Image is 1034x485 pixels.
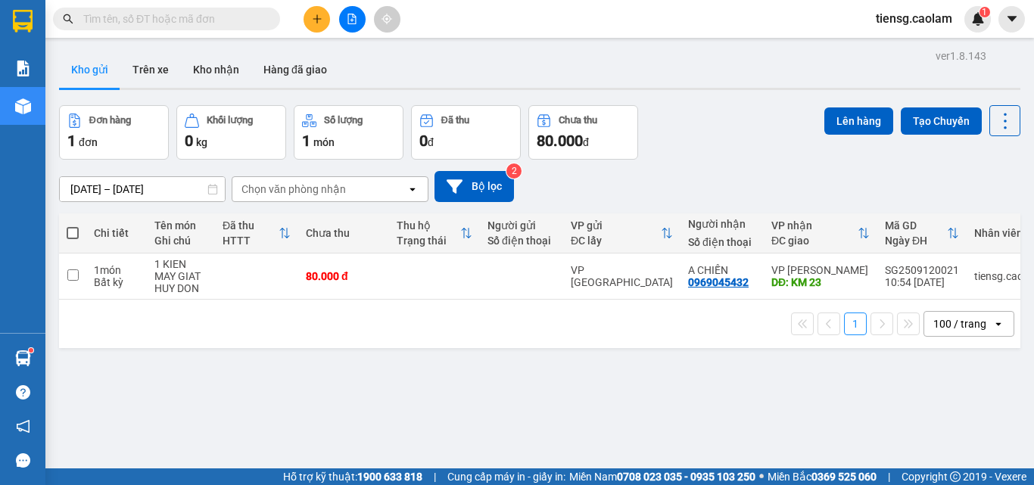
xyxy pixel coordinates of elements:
button: Khối lượng0kg [176,105,286,160]
div: Chọn văn phòng nhận [241,182,346,197]
span: question-circle [16,385,30,400]
div: Đã thu [223,219,279,232]
div: Tên món [154,219,207,232]
span: món [313,136,335,148]
span: Miền Bắc [768,468,877,485]
img: warehouse-icon [15,98,31,114]
div: HUY DON [154,282,207,294]
button: Chưa thu80.000đ [528,105,638,160]
div: Trạng thái [397,235,460,247]
button: Số lượng1món [294,105,403,160]
span: plus [312,14,322,24]
span: tiensg.caolam [864,9,964,28]
div: VP [GEOGRAPHIC_DATA] [571,264,673,288]
span: 1 [67,132,76,150]
div: VP gửi [571,219,661,232]
div: Đã thu [441,115,469,126]
th: Toggle SortBy [563,213,681,253]
div: Bất kỳ [94,276,139,288]
span: đ [583,136,589,148]
div: Khối lượng [207,115,253,126]
div: DĐ: KM 23 [771,276,870,288]
span: copyright [950,471,961,482]
span: 0 [185,132,193,150]
div: 80.000 đ [306,270,382,282]
img: solution-icon [15,61,31,76]
span: ⚪️ [759,474,764,480]
strong: 1900 633 818 [357,471,422,483]
div: Chưa thu [306,227,382,239]
button: Bộ lọc [434,171,514,202]
button: Hàng đã giao [251,51,339,88]
button: Đơn hàng1đơn [59,105,169,160]
span: Cung cấp máy in - giấy in: [447,468,565,485]
div: Người gửi [487,219,556,232]
div: Mã GD [885,219,947,232]
button: Lên hàng [824,107,893,135]
div: VP [PERSON_NAME] [771,264,870,276]
img: icon-new-feature [971,12,985,26]
sup: 1 [979,7,990,17]
button: caret-down [998,6,1025,33]
div: 10:54 [DATE] [885,276,959,288]
div: Số điện thoại [688,236,756,248]
div: Chi tiết [94,227,139,239]
th: Toggle SortBy [764,213,877,253]
span: caret-down [1005,12,1019,26]
div: Thu hộ [397,219,460,232]
img: warehouse-icon [15,350,31,366]
th: Toggle SortBy [389,213,480,253]
button: plus [304,6,330,33]
button: Kho nhận [181,51,251,88]
div: Ghi chú [154,235,207,247]
div: Số lượng [324,115,363,126]
div: ver 1.8.143 [936,48,986,64]
span: notification [16,419,30,434]
button: Kho gửi [59,51,120,88]
div: 1 món [94,264,139,276]
input: Tìm tên, số ĐT hoặc mã đơn [83,11,262,27]
span: 80.000 [537,132,583,150]
strong: 0708 023 035 - 0935 103 250 [617,471,755,483]
div: 1 KIEN MAY GIAT [154,258,207,282]
th: Toggle SortBy [215,213,298,253]
span: đơn [79,136,98,148]
button: 1 [844,312,867,335]
div: Số điện thoại [487,235,556,247]
div: 100 / trang [933,316,986,331]
div: VP nhận [771,219,858,232]
span: 1 [982,7,987,17]
span: message [16,453,30,468]
span: đ [428,136,434,148]
button: file-add [339,6,366,33]
div: SG2509120021 [885,264,959,276]
div: Người nhận [688,218,756,230]
button: Trên xe [120,51,181,88]
div: 0969045432 [688,276,749,288]
div: Ngày ĐH [885,235,947,247]
div: A CHIẾN [688,264,756,276]
div: HTTT [223,235,279,247]
span: Miền Nam [569,468,755,485]
svg: open [992,318,1004,330]
span: Hỗ trợ kỹ thuật: [283,468,422,485]
span: | [434,468,436,485]
img: logo-vxr [13,10,33,33]
sup: 2 [506,163,522,179]
span: 0 [419,132,428,150]
div: ĐC giao [771,235,858,247]
span: 1 [302,132,310,150]
span: search [63,14,73,24]
sup: 1 [29,348,33,353]
span: | [888,468,890,485]
button: Tạo Chuyến [901,107,982,135]
span: file-add [347,14,357,24]
span: aim [382,14,392,24]
strong: 0369 525 060 [811,471,877,483]
span: kg [196,136,207,148]
div: ĐC lấy [571,235,661,247]
button: Đã thu0đ [411,105,521,160]
div: Chưa thu [559,115,597,126]
button: aim [374,6,400,33]
input: Select a date range. [60,177,225,201]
